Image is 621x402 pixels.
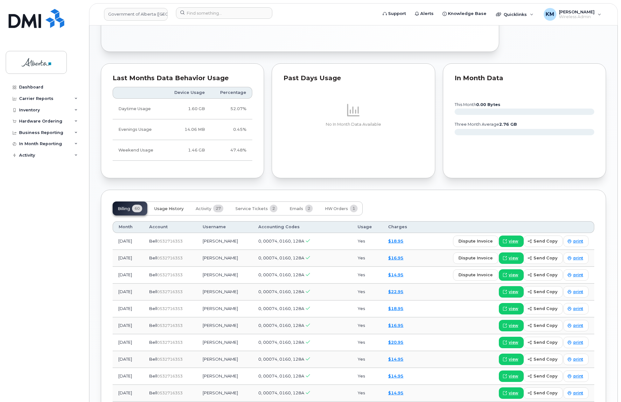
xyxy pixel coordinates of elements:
[420,11,434,17] span: Alerts
[499,370,524,382] a: view
[258,373,304,378] span: 0, 00074, 0160, 128A
[258,255,304,260] span: 0, 00074, 0160, 128A
[388,289,403,294] a: $22.95
[149,390,157,395] span: Bell
[563,354,589,365] a: print
[509,356,518,362] span: view
[388,11,406,17] span: Support
[113,300,143,317] td: [DATE]
[352,334,383,351] td: Yes
[388,323,403,328] a: $16.95
[113,140,252,161] tr: Friday from 6:00pm to Monday 8:00am
[197,284,253,300] td: [PERSON_NAME]
[524,236,563,247] button: send copy
[453,269,498,281] button: dispute invoice
[113,119,164,140] td: Evenings Usage
[388,255,403,260] a: $16.95
[113,284,143,300] td: [DATE]
[458,272,493,278] span: dispute invoice
[453,236,498,247] button: dispute invoice
[573,306,583,312] span: print
[325,206,348,211] span: HW Orders
[509,238,518,244] span: view
[283,122,423,127] p: No In Month Data Available
[499,320,524,331] a: view
[213,205,223,212] span: 27
[149,238,157,243] span: Bell
[253,221,352,233] th: Accounting Codes
[258,340,304,345] span: 0, 00074, 0160, 128A
[352,267,383,284] td: Yes
[534,373,557,379] span: send copy
[573,373,583,379] span: print
[534,238,557,244] span: send copy
[211,140,253,161] td: 47.48%
[157,239,183,243] span: 0532716353
[453,252,498,264] button: dispute invoice
[350,205,358,212] span: 1
[149,289,157,294] span: Bell
[454,122,517,127] text: three month average
[546,11,554,18] span: KM
[534,289,557,295] span: send copy
[524,286,563,298] button: send copy
[499,387,524,399] a: view
[573,289,583,295] span: print
[149,340,157,345] span: Bell
[305,205,313,212] span: 2
[149,306,157,311] span: Bell
[113,317,143,334] td: [DATE]
[388,272,403,277] a: $14.95
[149,373,157,378] span: Bell
[113,250,143,267] td: [DATE]
[352,351,383,368] td: Yes
[157,323,183,328] span: 0532716353
[499,269,524,281] a: view
[563,252,589,264] a: print
[388,306,403,311] a: $18.95
[524,354,563,365] button: send copy
[113,119,252,140] tr: Weekdays from 6:00pm to 8:00am
[235,206,268,211] span: Service Tickets
[499,303,524,314] a: view
[164,119,211,140] td: 14.06 MB
[258,356,304,362] span: 0, 00074, 0160, 128A
[534,272,557,278] span: send copy
[499,122,517,127] tspan: 2.76 GB
[352,317,383,334] td: Yes
[197,385,253,402] td: [PERSON_NAME]
[157,306,183,311] span: 0532716353
[388,356,403,362] a: $14.95
[290,206,303,211] span: Emails
[534,390,557,396] span: send copy
[573,340,583,345] span: print
[573,356,583,362] span: print
[149,255,157,260] span: Bell
[563,337,589,348] a: print
[573,238,583,244] span: print
[509,390,518,396] span: view
[113,140,164,161] td: Weekend Usage
[454,102,500,107] text: this month
[524,337,563,348] button: send copy
[352,284,383,300] td: Yes
[283,75,423,81] div: Past Days Usage
[438,7,491,20] a: Knowledge Base
[534,255,557,261] span: send copy
[157,391,183,395] span: 0532716353
[157,340,183,345] span: 0532716353
[197,334,253,351] td: [PERSON_NAME]
[382,221,419,233] th: Charges
[455,75,594,81] div: In Month Data
[211,99,253,119] td: 52.07%
[157,272,183,277] span: 0532716353
[559,14,595,19] span: Wireless Admin
[197,368,253,385] td: [PERSON_NAME]
[573,272,583,278] span: print
[197,221,253,233] th: Username
[149,272,157,277] span: Bell
[563,320,589,331] a: print
[164,99,211,119] td: 1.60 GB
[509,255,518,261] span: view
[509,340,518,345] span: view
